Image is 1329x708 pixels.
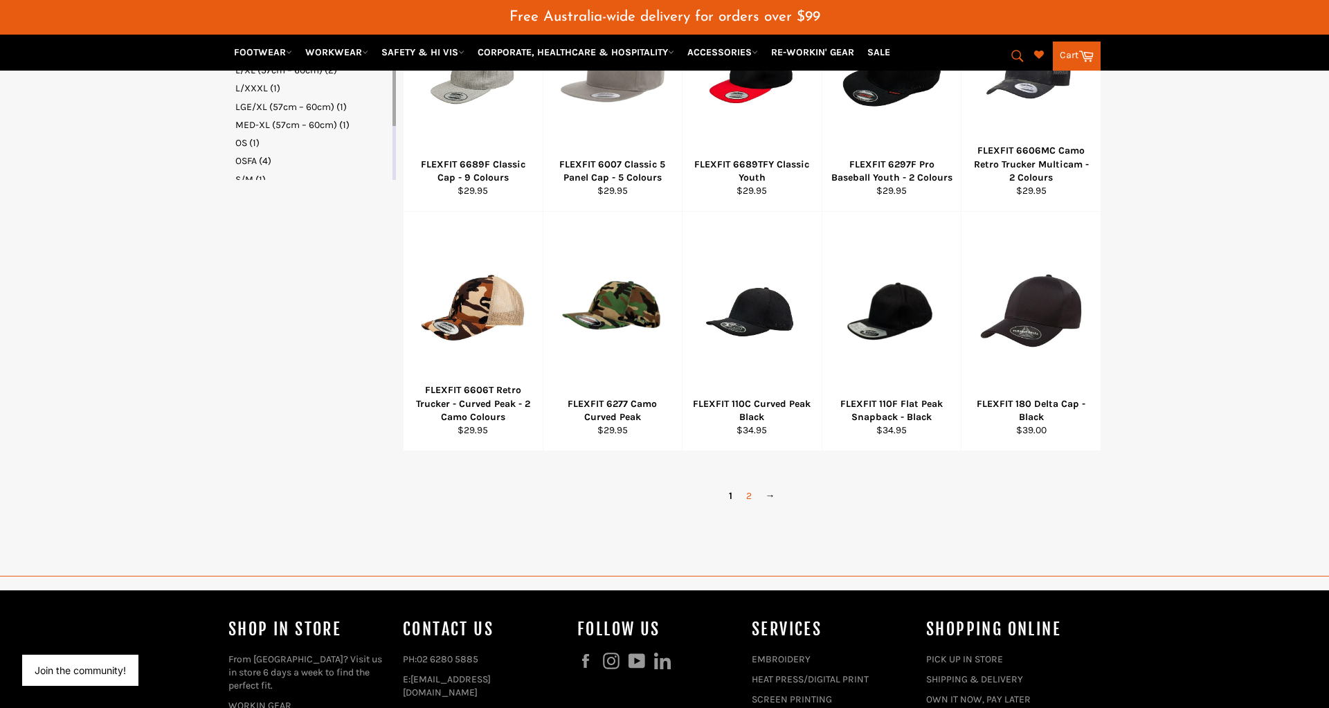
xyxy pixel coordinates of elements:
a: LGE/XL (57cm – 60cm) [235,100,390,114]
span: OSFA [235,155,257,167]
div: FLEXFIT 6007 Classic 5 Panel Cap - 5 Colours [552,158,673,185]
span: MED-XL (57cm – 60cm) [235,119,337,131]
a: [EMAIL_ADDRESS][DOMAIN_NAME] [403,673,491,698]
div: FLEXFIT 6297F Pro Baseball Youth - 2 Colours [831,158,952,185]
a: SHIPPING & DELIVERY [926,673,1023,685]
a: FLEXFIT 110F Flat Peak Snapback - BlackFLEXFIT 110F Flat Peak Snapback - Black$34.95 [822,212,961,451]
a: L/XXXL [235,82,390,95]
div: FLEXFIT 110C Curved Peak Black [691,397,813,424]
span: OS [235,137,247,149]
div: FLEXFIT 6277 Camo Curved Peak [552,397,673,424]
div: FLEXFIT 6689TFY Classic Youth [691,158,813,185]
a: S/M [235,173,390,186]
div: FLEXFIT 6606MC Camo Retro Trucker Multicam - 2 Colours [970,144,1092,184]
a: OS [235,136,390,149]
h4: Follow us [577,618,738,641]
h4: Contact Us [403,618,563,641]
a: FLEXFIT 110C Curved Peak BlackFLEXFIT 110C Curved Peak Black$34.95 [682,212,822,451]
span: (1) [336,101,347,113]
span: L/XXXL [235,82,268,94]
h4: Shop In Store [228,618,389,641]
p: E: [403,673,563,700]
span: 1 [722,486,739,506]
a: 2 [739,486,759,506]
span: S/M [235,174,253,185]
a: EMBROIDERY [752,653,811,665]
a: SCREEN PRINTING [752,693,832,705]
span: Free Australia-wide delivery for orders over $99 [509,10,820,24]
a: PICK UP IN STORE [926,653,1003,665]
div: FLEXFIT 110F Flat Peak Snapback - Black [831,397,952,424]
a: HEAT PRESS/DIGITAL PRINT [752,673,869,685]
span: (1) [339,119,350,131]
div: FLEXFIT 180 Delta Cap - Black [970,397,1092,424]
a: 02 6280 5885 [417,653,478,665]
a: SAFETY & HI VIS [376,40,470,64]
a: WORKWEAR [300,40,374,64]
a: MED-XL (57cm – 60cm) [235,118,390,131]
a: Cart [1053,42,1101,71]
a: SALE [862,40,896,64]
a: FLEXFIT 6606T Retro Trucker - Curved Peak - 2 Camo ColoursFLEXFIT 6606T Retro Trucker - Curved Pe... [403,212,543,451]
a: OWN IT NOW, PAY LATER [926,693,1031,705]
span: (1) [270,82,280,94]
a: FLEXFIT 6277 Camo Curved PeakFLEXFIT 6277 Camo Curved Peak$29.95 [543,212,682,451]
button: Join the community! [35,664,126,676]
p: From [GEOGRAPHIC_DATA]? Visit us in store 6 days a week to find the perfect fit. [228,653,389,693]
a: ACCESSORIES [682,40,763,64]
h4: services [752,618,912,641]
a: RE-WORKIN' GEAR [766,40,860,64]
span: (1) [255,174,266,185]
h4: SHOPPING ONLINE [926,618,1087,641]
a: OSFA [235,154,390,167]
div: FLEXFIT 6689F Classic Cap - 9 Colours [413,158,534,185]
a: → [759,486,782,506]
a: FLEXFIT 180 Delta Cap - BlackFLEXFIT 180 Delta Cap - Black$39.00 [961,212,1101,451]
div: FLEXFIT 6606T Retro Trucker - Curved Peak - 2 Camo Colours [413,383,534,424]
span: LGE/XL (57cm – 60cm) [235,101,334,113]
span: (4) [259,155,271,167]
span: (1) [249,137,260,149]
a: CORPORATE, HEALTHCARE & HOSPITALITY [472,40,680,64]
a: FOOTWEAR [228,40,298,64]
p: PH: [403,653,563,666]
